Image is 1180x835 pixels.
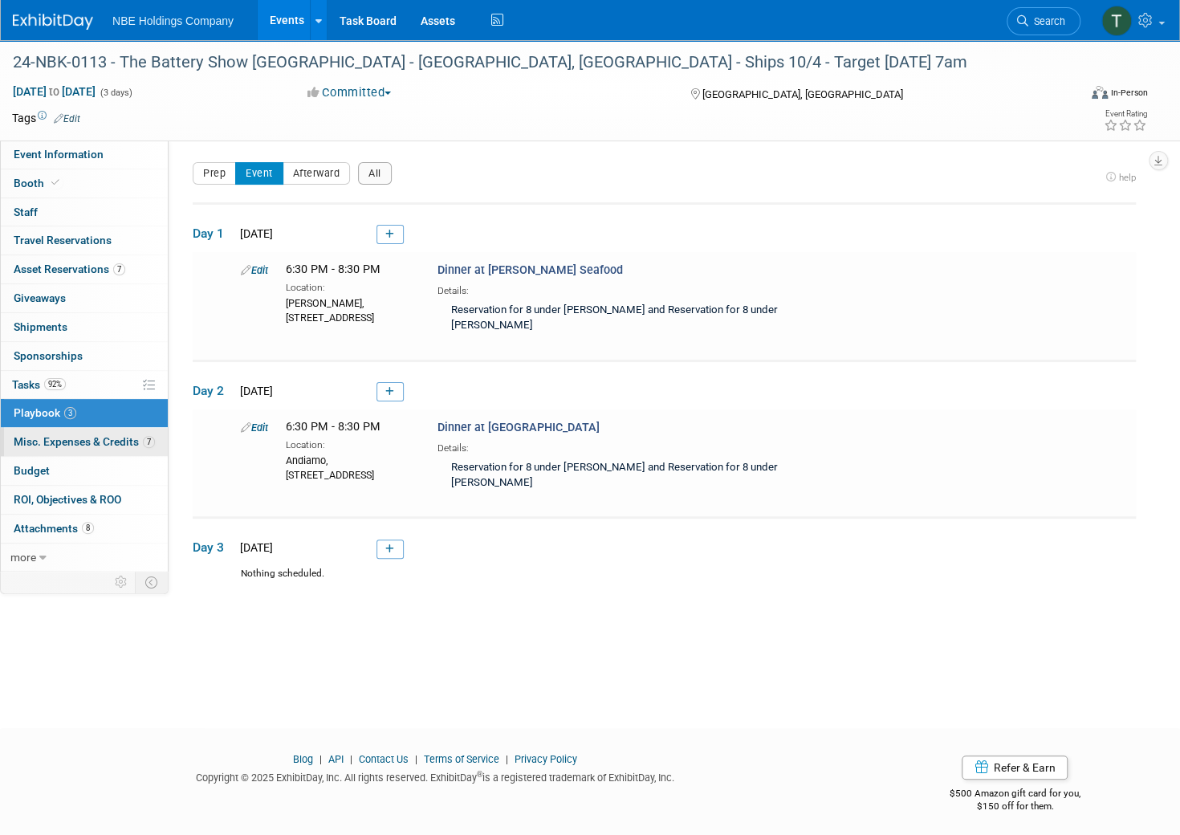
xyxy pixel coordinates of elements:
a: Giveaways [1,284,168,312]
div: $500 Amazon gift card for you, [882,776,1148,813]
a: Misc. Expenses & Credits7 [1,428,168,456]
button: All [358,162,392,185]
span: | [411,753,421,765]
span: Shipments [14,320,67,333]
span: Day 1 [193,225,233,242]
span: | [315,753,326,765]
div: Event Rating [1104,110,1147,118]
span: [DATE] [235,385,273,397]
a: ROI, Objectives & ROO [1,486,168,514]
td: Toggle Event Tabs [136,572,169,593]
a: API [328,753,344,765]
div: Details: [437,437,869,455]
div: Reservation for 8 under [PERSON_NAME] and Reservation for 8 under [PERSON_NAME] [437,455,869,497]
span: Misc. Expenses & Credits [14,435,155,448]
a: Privacy Policy [515,753,577,765]
span: NBE Holdings Company [112,14,234,27]
a: Travel Reservations [1,226,168,255]
span: Event Information [14,148,104,161]
i: Booth reservation complete [51,178,59,187]
a: more [1,544,168,572]
div: Location: [286,279,413,295]
div: Nothing scheduled. [193,567,1136,595]
button: Committed [302,84,397,101]
a: Edit [54,113,80,124]
span: [DATE] [235,541,273,554]
a: Booth [1,169,168,198]
span: Budget [14,464,50,477]
span: 6:30 PM - 8:30 PM [286,420,380,434]
span: Giveaways [14,291,66,304]
span: 6:30 PM - 8:30 PM [286,263,380,276]
div: Location: [286,436,413,452]
span: Attachments [14,522,94,535]
button: Prep [193,162,236,185]
div: Andiamo, [STREET_ADDRESS] [286,452,413,483]
span: 8 [82,522,94,534]
span: | [346,753,356,765]
span: to [47,85,62,98]
span: Booth [14,177,63,189]
span: [DATE] [235,227,273,240]
img: Tim Wiersma [1101,6,1132,36]
td: Personalize Event Tab Strip [108,572,136,593]
div: 24-NBK-0113 - The Battery Show [GEOGRAPHIC_DATA] - [GEOGRAPHIC_DATA], [GEOGRAPHIC_DATA] - Ships 1... [7,48,1052,77]
span: Dinner at [GEOGRAPHIC_DATA] [437,421,600,434]
img: ExhibitDay [13,14,93,30]
span: [DATE] [DATE] [12,84,96,99]
span: Dinner at [PERSON_NAME] Seafood [437,263,623,277]
span: Tasks [12,378,66,391]
span: Day 2 [193,382,233,400]
div: In-Person [1110,87,1148,99]
a: Attachments8 [1,515,168,543]
span: (3 days) [99,88,132,98]
span: more [10,551,36,564]
img: Format-Inperson.png [1092,86,1108,99]
span: Travel Reservations [14,234,112,246]
span: help [1119,172,1136,183]
div: [PERSON_NAME], [STREET_ADDRESS] [286,295,413,325]
span: [GEOGRAPHIC_DATA], [GEOGRAPHIC_DATA] [702,88,903,100]
a: Edit [241,422,268,434]
span: Playbook [14,406,76,419]
a: Edit [241,264,268,276]
a: Asset Reservations7 [1,255,168,283]
sup: ® [477,770,482,779]
button: Afterward [283,162,351,185]
a: Shipments [1,313,168,341]
span: 3 [64,407,76,419]
button: Event [235,162,283,185]
span: ROI, Objectives & ROO [14,493,121,506]
td: Tags [12,110,80,126]
a: Playbook3 [1,399,168,427]
span: Sponsorships [14,349,83,362]
a: Tasks92% [1,371,168,399]
div: Details: [437,279,869,298]
span: Search [1028,15,1065,27]
a: Contact Us [359,753,409,765]
span: 92% [44,378,66,390]
div: Event Format [979,83,1148,108]
a: Refer & Earn [962,756,1068,780]
span: Staff [14,206,38,218]
a: Event Information [1,141,168,169]
div: Copyright © 2025 ExhibitDay, Inc. All rights reserved. ExhibitDay is a registered trademark of Ex... [12,767,858,785]
a: Terms of Service [424,753,499,765]
a: Search [1007,7,1080,35]
span: 7 [113,263,125,275]
a: Staff [1,198,168,226]
span: | [502,753,512,765]
div: Reservation for 8 under [PERSON_NAME] and Reservation for 8 under [PERSON_NAME] [437,298,869,340]
a: Blog [293,753,313,765]
a: Budget [1,457,168,485]
span: 7 [143,436,155,448]
div: $150 off for them. [882,800,1148,813]
span: Asset Reservations [14,263,125,275]
a: Sponsorships [1,342,168,370]
span: Day 3 [193,539,233,556]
